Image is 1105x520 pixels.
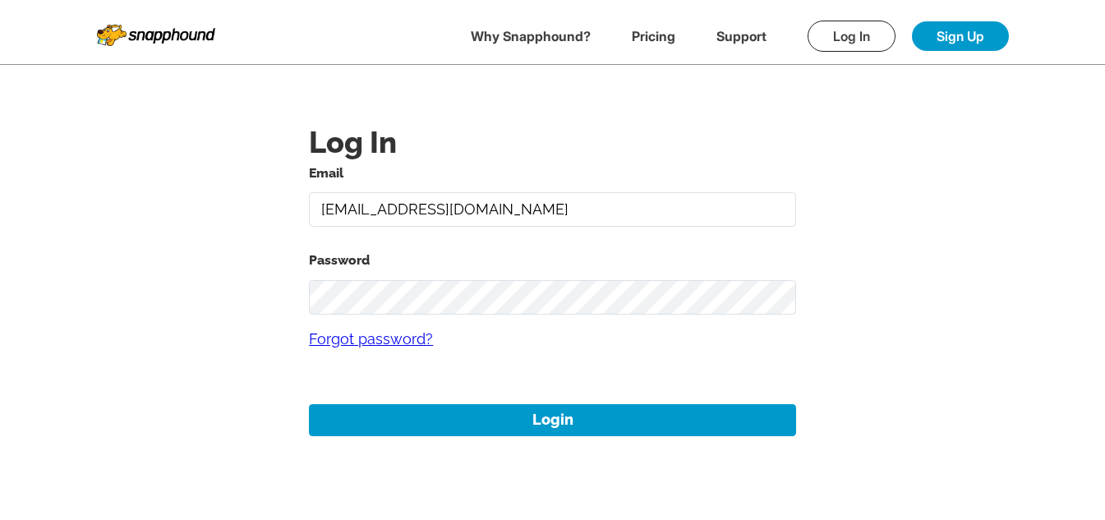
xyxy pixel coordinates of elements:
a: Sign Up [912,21,1009,51]
a: Log In [808,21,896,52]
label: Email [309,162,796,185]
a: Forgot password? [309,315,796,363]
button: Login [309,404,796,436]
a: Why Snapphound? [471,28,591,44]
label: Password [309,249,796,272]
h1: Log In [309,122,796,162]
a: Support [716,28,767,44]
img: Snapphound Logo [97,18,215,46]
a: Pricing [632,28,675,44]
